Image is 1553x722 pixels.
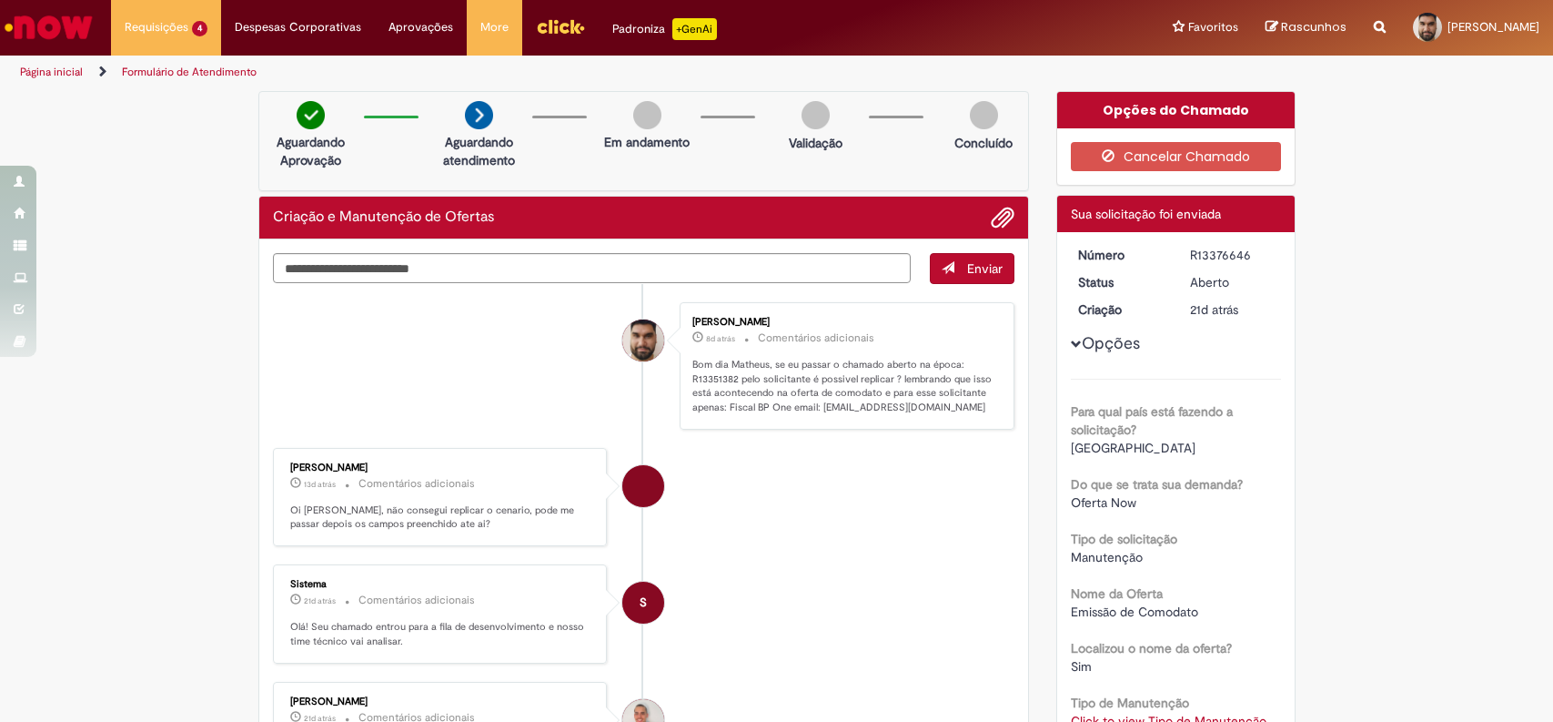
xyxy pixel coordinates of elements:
a: Rascunhos [1266,19,1346,36]
span: 21d atrás [1190,301,1238,318]
div: System [622,582,664,624]
span: Despesas Corporativas [235,18,361,36]
span: 4 [192,21,207,36]
b: Localizou o nome da oferta? [1071,640,1232,656]
dt: Status [1064,273,1176,291]
span: Oferta Now [1071,494,1136,511]
button: Cancelar Chamado [1071,142,1281,171]
img: img-circle-grey.png [802,101,830,129]
span: Sua solicitação foi enviada [1071,206,1221,222]
p: Aguardando atendimento [435,133,523,169]
span: More [480,18,509,36]
span: Aprovações [388,18,453,36]
div: 08/08/2025 08:50:17 [1190,300,1275,319]
span: Favoritos [1188,18,1238,36]
img: arrow-next.png [465,101,493,129]
span: [GEOGRAPHIC_DATA] [1071,440,1195,456]
button: Enviar [930,253,1014,284]
div: [PERSON_NAME] [692,317,995,328]
b: Tipo de Manutenção [1071,695,1189,711]
time: 15/08/2025 16:48:46 [304,479,336,490]
div: [PERSON_NAME] [290,697,593,707]
small: Comentários adicionais [358,476,475,492]
dt: Criação [1064,300,1176,319]
b: Tipo de solicitação [1071,531,1177,547]
p: Oi [PERSON_NAME], não consegui replicar o cenario, pode me passar depois os campos preenchido ate... [290,503,593,532]
span: Requisições [125,18,188,36]
div: Opções do Chamado [1057,92,1295,128]
div: Diego Pereira De Araujo [622,320,664,361]
span: Sim [1071,658,1092,675]
span: Rascunhos [1281,18,1346,36]
p: Em andamento [604,133,690,151]
a: Formulário de Atendimento [122,65,257,79]
span: 13d atrás [304,479,336,490]
div: Aberto [1190,273,1275,291]
ul: Trilhas de página [14,56,1022,89]
img: click_logo_yellow_360x200.png [536,13,585,40]
p: Bom dia Matheus, se eu passar o chamado aberto na época: R13351382 pelo solicitante é possivel re... [692,358,995,415]
span: 8d atrás [706,333,735,344]
b: Nome da Oferta [1071,585,1163,602]
span: [PERSON_NAME] [1447,19,1539,35]
img: check-circle-green.png [297,101,325,129]
p: Olá! Seu chamado entrou para a fila de desenvolvimento e nosso time técnico vai analisar. [290,620,593,648]
p: Validação [789,134,842,152]
img: img-circle-grey.png [633,101,661,129]
h2: Criação e Manutenção de Ofertas Histórico de tíquete [273,209,494,226]
dt: Número [1064,246,1176,264]
small: Comentários adicionais [758,330,874,346]
div: Matheus Borges [622,465,664,507]
a: Página inicial [20,65,83,79]
div: Padroniza [612,18,717,40]
img: ServiceNow [2,9,96,46]
p: +GenAi [672,18,717,40]
img: img-circle-grey.png [970,101,998,129]
div: [PERSON_NAME] [290,463,593,473]
span: 21d atrás [304,595,336,606]
time: 21/08/2025 10:21:20 [706,333,735,344]
time: 08/08/2025 10:26:56 [304,595,336,606]
p: Concluído [954,134,1013,152]
span: Emissão de Comodato [1071,604,1198,620]
span: Manutenção [1071,549,1143,565]
b: Do que se trata sua demanda? [1071,476,1243,493]
div: Sistema [290,579,593,590]
div: R13376646 [1190,246,1275,264]
span: Enviar [967,260,1003,277]
b: Para qual país está fazendo a solicitação? [1071,403,1233,438]
p: Aguardando Aprovação [267,133,355,169]
button: Adicionar anexos [991,206,1014,229]
time: 08/08/2025 08:50:17 [1190,301,1238,318]
small: Comentários adicionais [358,593,475,608]
textarea: Digite sua mensagem aqui... [273,253,912,284]
span: S [640,581,647,625]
